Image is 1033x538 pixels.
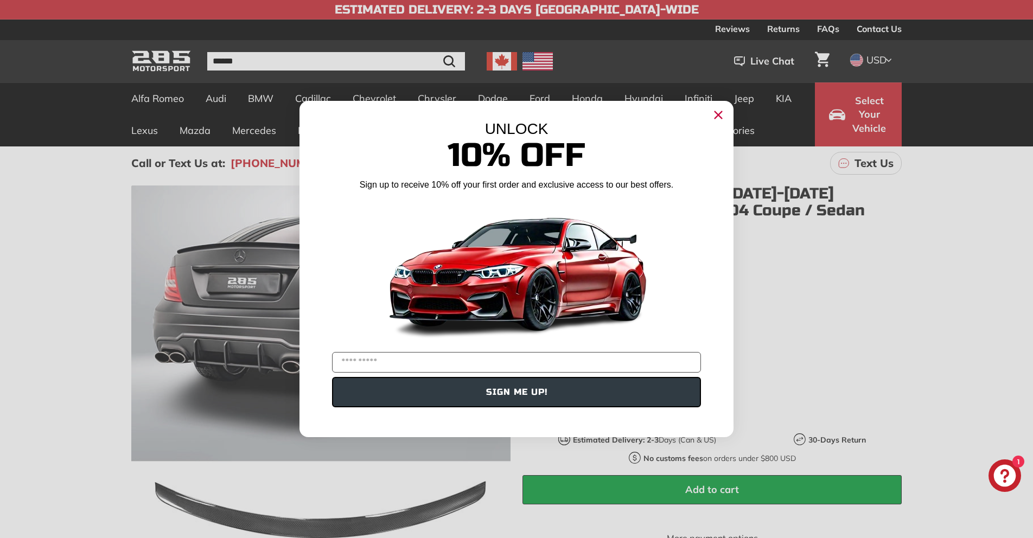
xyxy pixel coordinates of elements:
[710,106,727,124] button: Close dialog
[381,195,652,348] img: Banner showing BMW 4 Series Body kit
[360,180,673,189] span: Sign up to receive 10% off your first order and exclusive access to our best offers.
[332,377,701,407] button: SIGN ME UP!
[332,352,701,373] input: YOUR EMAIL
[985,459,1024,495] inbox-online-store-chat: Shopify online store chat
[485,120,549,137] span: UNLOCK
[448,136,585,175] span: 10% Off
